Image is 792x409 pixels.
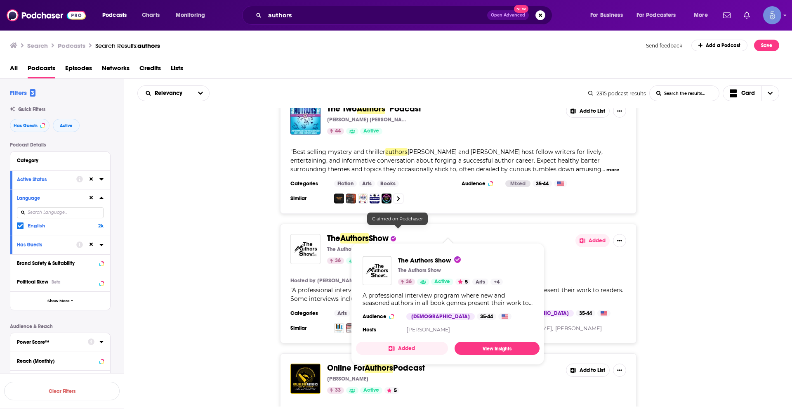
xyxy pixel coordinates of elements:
[14,123,38,128] span: Has Guests
[7,7,86,23] img: Podchaser - Follow, Share and Rate Podcasts
[398,256,503,264] a: The Authors Show
[477,313,496,320] div: 35-44
[566,364,610,377] button: Add to List
[763,6,781,24] img: User Profile
[327,246,370,253] p: The Authors Show
[327,364,425,373] a: Online ForAuthorsPodcast
[398,256,461,264] span: The Authors Show
[346,194,356,203] img: Thriller 101
[691,40,748,51] a: Add a Podcast
[763,6,781,24] span: Logged in as Spiral5-G1
[10,119,49,132] button: Has Guests
[398,279,415,285] a: 36
[533,180,552,187] div: 35-44
[327,128,344,135] a: 44
[487,10,529,20] button: Open AdvancedNew
[357,104,385,114] span: Authors
[514,5,529,13] span: New
[382,194,391,203] a: The Plot With A Twist
[317,277,358,284] a: [PERSON_NAME]
[327,363,365,373] span: Online For
[346,323,356,333] img: Jessie's Coffee Shop
[363,292,533,307] div: A professional interview program where new and seasoned authors in all book genres present their ...
[327,116,410,123] p: [PERSON_NAME] [PERSON_NAME]
[290,104,321,135] a: The Two Authors’ Podcast
[335,127,341,135] span: 44
[688,9,718,22] button: open menu
[741,90,755,96] span: Card
[17,260,97,266] div: Brand Safety & Suitability
[360,387,382,394] a: Active
[290,364,321,394] img: Online For Authors Podcast
[606,166,619,173] button: more
[740,8,753,22] a: Show notifications dropdown
[28,223,45,229] span: English
[327,233,340,244] span: The
[170,9,216,22] button: open menu
[363,313,400,320] h3: Audience
[434,278,450,286] span: Active
[290,286,623,303] span: " "
[52,279,61,285] div: Beta
[398,267,441,274] p: The Authors Show
[555,325,602,331] a: [PERSON_NAME]
[694,9,708,21] span: More
[290,310,328,317] h3: Categories
[462,180,499,187] h3: Audience
[290,148,603,173] span: [PERSON_NAME] and [PERSON_NAME] host fellow writers for lively, entertaining, and informative con...
[17,336,88,347] button: Power Score™
[10,89,35,97] h2: Filters
[385,148,408,156] span: authors
[576,310,595,317] div: 35-44
[491,13,525,17] span: Open Advanced
[17,279,48,285] span: Political Skew
[27,42,48,50] h3: Search
[363,326,376,333] h4: Hosts
[377,180,399,187] a: Books
[369,233,389,244] span: Show
[17,355,104,366] button: Reach (Monthly)
[60,123,73,128] span: Active
[601,165,605,173] span: ...
[613,104,626,118] button: Show More Button
[406,313,475,320] div: [DEMOGRAPHIC_DATA]
[360,128,382,135] a: Active
[407,326,450,333] a: [PERSON_NAME]
[17,193,88,203] button: Language
[17,242,71,248] div: Has Guests
[137,42,160,50] span: authors
[643,42,685,49] button: Send feedback
[102,9,127,21] span: Podcasts
[290,234,321,264] a: The Authors Show
[102,61,130,78] a: Networks
[367,213,428,225] div: Claimed on Podchaser
[335,257,341,265] span: 36
[28,61,55,78] a: Podcasts
[327,234,389,243] a: TheAuthorsShow
[290,195,328,202] h3: Similar
[265,9,487,22] input: Search podcasts, credits, & more...
[53,119,80,132] button: Active
[431,279,453,285] a: Active
[17,258,104,268] button: Brand Safety & Suitability
[340,233,369,244] span: Authors
[334,180,357,187] a: Fiction
[327,387,344,394] a: 33
[370,194,379,203] img: No Limits: The Thriller Podcast
[385,104,421,114] span: ’ Podcast
[292,148,385,156] span: Best selling mystery and thriller
[505,180,530,187] div: Mixed
[10,61,18,78] a: All
[723,85,780,101] h2: Choose View
[17,358,97,364] div: Reach (Monthly)
[363,386,379,395] span: Active
[97,9,137,22] button: open menu
[292,286,463,294] span: A professional interview program where new and seasoned
[95,42,160,50] div: Search Results:
[720,8,734,22] a: Show notifications dropdown
[334,194,344,203] a: Im Labyrinth der Wahrheit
